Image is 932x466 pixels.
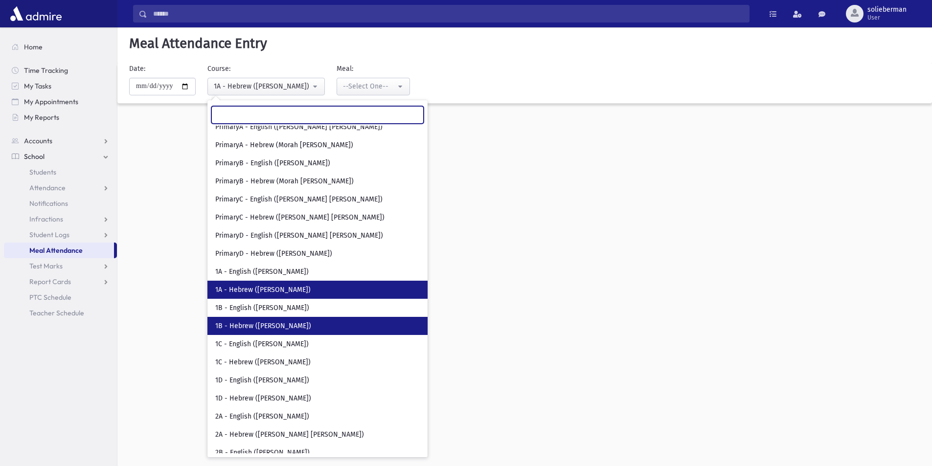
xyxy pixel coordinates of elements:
span: solieberman [867,6,907,14]
label: Date: [129,64,145,74]
div: --Select One-- [343,81,396,91]
a: School [4,149,117,164]
a: Home [4,39,117,55]
span: 1B - Hebrew ([PERSON_NAME]) [215,321,311,331]
a: My Tasks [4,78,117,94]
span: PrimaryC - Hebrew ([PERSON_NAME] [PERSON_NAME]) [215,213,385,222]
a: Accounts [4,133,117,149]
span: 1D - Hebrew ([PERSON_NAME]) [215,394,311,403]
label: Course: [207,64,230,74]
span: 1B - English ([PERSON_NAME]) [215,303,309,313]
span: Teacher Schedule [29,309,84,317]
span: Attendance [29,183,66,192]
span: Home [24,43,43,51]
button: 1A - Hebrew (Morah Landau) [207,78,325,95]
span: My Appointments [24,97,78,106]
img: AdmirePro [8,4,64,23]
span: PrimaryB - Hebrew (Morah [PERSON_NAME]) [215,177,354,186]
span: Time Tracking [24,66,68,75]
span: 1C - Hebrew ([PERSON_NAME]) [215,357,311,367]
label: Meal: [337,64,353,74]
span: Meal Attendance [29,246,83,255]
button: --Select One-- [337,78,410,95]
span: Infractions [29,215,63,223]
span: PrimaryA - Hebrew (Morah [PERSON_NAME]) [215,140,353,150]
a: Students [4,164,117,180]
input: Search [211,106,424,124]
a: Report Cards [4,274,117,289]
a: Notifications [4,196,117,211]
span: Accounts [24,136,52,145]
div: 1A - Hebrew ([PERSON_NAME]) [214,81,311,91]
span: PrimaryD - English ([PERSON_NAME] [PERSON_NAME]) [215,231,383,241]
a: My Reports [4,110,117,125]
a: Time Tracking [4,63,117,78]
a: Teacher Schedule [4,305,117,321]
span: PrimaryC - English ([PERSON_NAME] [PERSON_NAME]) [215,195,383,204]
a: Student Logs [4,227,117,243]
a: Test Marks [4,258,117,274]
a: Infractions [4,211,117,227]
input: Search [147,5,749,22]
span: School [24,152,45,161]
span: Student Logs [29,230,69,239]
span: Report Cards [29,277,71,286]
span: My Reports [24,113,59,122]
span: 1A - English ([PERSON_NAME]) [215,267,309,277]
span: Students [29,168,56,177]
span: 1C - English ([PERSON_NAME]) [215,339,309,349]
a: PTC Schedule [4,289,117,305]
span: 2A - Hebrew ([PERSON_NAME] [PERSON_NAME]) [215,430,364,440]
span: User [867,14,907,22]
span: PrimaryA - English ([PERSON_NAME] [PERSON_NAME]) [215,122,383,132]
span: 2B - English ([PERSON_NAME]) [215,448,310,458]
span: 1D - English ([PERSON_NAME]) [215,376,309,385]
span: Test Marks [29,262,63,270]
a: Meal Attendance [4,243,114,258]
span: PrimaryD - Hebrew ([PERSON_NAME]) [215,249,332,259]
a: Attendance [4,180,117,196]
span: PrimaryB - English ([PERSON_NAME]) [215,158,330,168]
span: My Tasks [24,82,51,90]
span: Notifications [29,199,68,208]
h5: Meal Attendance Entry [125,35,924,52]
span: 1A - Hebrew ([PERSON_NAME]) [215,285,311,295]
span: PTC Schedule [29,293,71,302]
a: My Appointments [4,94,117,110]
span: 2A - English ([PERSON_NAME]) [215,412,309,422]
